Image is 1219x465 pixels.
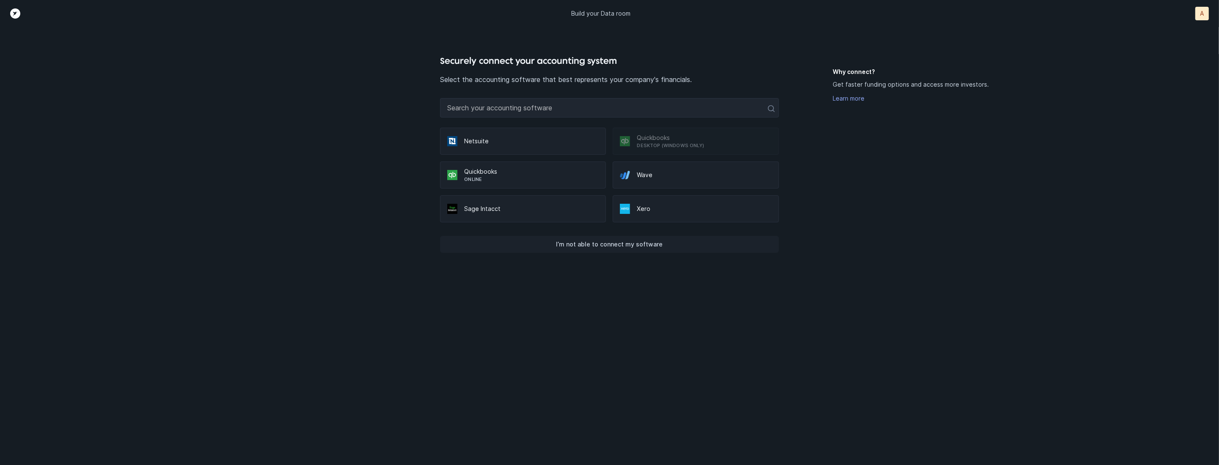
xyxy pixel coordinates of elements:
[637,171,771,179] p: Wave
[440,236,779,253] button: I’m not able to connect my software
[637,142,771,149] p: Desktop (Windows only)
[1200,9,1204,18] p: A
[464,137,599,145] p: Netsuite
[613,195,779,222] div: Xero
[572,9,631,18] p: Build your Data room
[440,161,606,189] div: QuickbooksOnline
[613,128,779,155] div: QuickbooksDesktop (Windows only)
[440,54,779,68] h4: Securely connect your accounting system
[464,176,599,183] p: Online
[637,205,771,213] p: Xero
[613,161,779,189] div: Wave
[833,68,1117,76] h5: Why connect?
[833,95,865,102] a: Learn more
[464,167,599,176] p: Quickbooks
[440,195,606,222] div: Sage Intacct
[556,239,663,249] p: I’m not able to connect my software
[440,74,779,85] p: Select the accounting software that best represents your company's financials.
[1195,7,1209,20] button: A
[440,98,779,118] input: Search your accounting software
[637,134,771,142] p: Quickbooks
[464,205,599,213] p: Sage Intacct
[440,128,606,155] div: Netsuite
[833,79,989,90] p: Get faster funding options and access more investors.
